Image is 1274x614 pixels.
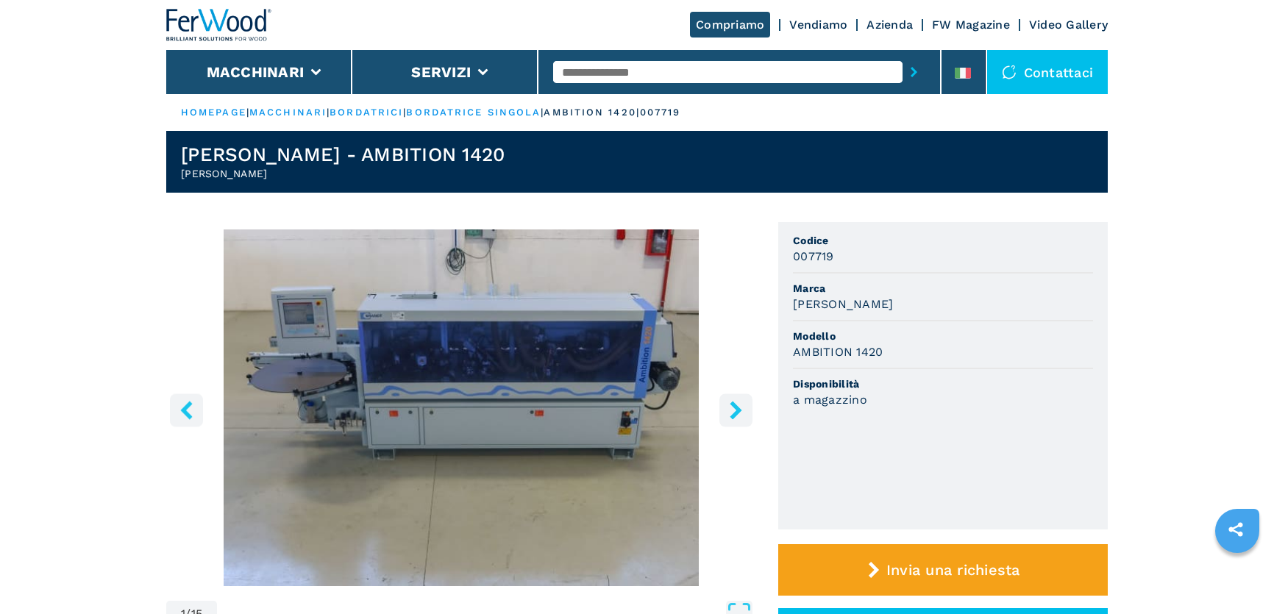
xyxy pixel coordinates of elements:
h3: 007719 [793,248,834,265]
span: Invia una richiesta [886,561,1020,579]
a: bordatrice singola [406,107,541,118]
a: Compriamo [690,12,770,38]
span: Disponibilità [793,376,1093,391]
a: sharethis [1217,511,1254,548]
h3: AMBITION 1420 [793,343,883,360]
button: left-button [170,393,203,426]
span: Codice [793,233,1093,248]
button: Invia una richiesta [778,544,1108,596]
a: FW Magazine [932,18,1010,32]
a: bordatrici [330,107,403,118]
a: macchinari [249,107,327,118]
span: | [541,107,544,118]
span: | [246,107,249,118]
a: Vendiamo [789,18,847,32]
span: Marca [793,281,1093,296]
button: Servizi [411,63,471,81]
h3: a magazzino [793,391,867,408]
div: Contattaci [987,50,1108,94]
img: Ferwood [166,9,272,41]
button: right-button [719,393,752,426]
h2: [PERSON_NAME] [181,166,505,181]
iframe: Chat [1211,548,1263,603]
button: submit-button [903,55,925,89]
span: Modello [793,329,1093,343]
button: Macchinari [207,63,305,81]
img: Contattaci [1002,65,1017,79]
a: Azienda [866,18,913,32]
h1: [PERSON_NAME] - AMBITION 1420 [181,143,505,166]
span: | [403,107,406,118]
a: Video Gallery [1029,18,1108,32]
div: Go to Slide 1 [166,229,756,586]
h3: [PERSON_NAME] [793,296,893,313]
p: 007719 [640,106,681,119]
span: | [327,107,330,118]
img: Bordatrice Singola BRANDT AMBITION 1420 [166,229,756,586]
p: ambition 1420 | [544,106,639,119]
a: HOMEPAGE [181,107,246,118]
